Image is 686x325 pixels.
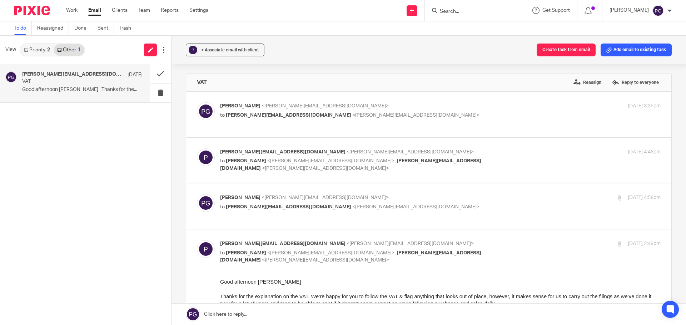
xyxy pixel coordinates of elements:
[267,158,394,163] span: <[PERSON_NAME][EMAIL_ADDRESS][DOMAIN_NAME]>
[249,307,252,311] sup: st
[197,148,215,166] img: svg%3E
[197,240,215,258] img: svg%3E
[220,204,225,209] span: to
[37,21,69,35] a: Reassigned
[226,113,351,118] span: [PERSON_NAME][EMAIL_ADDRESS][DOMAIN_NAME]
[347,149,474,154] span: <[PERSON_NAME][EMAIL_ADDRESS][DOMAIN_NAME]>
[347,241,474,246] span: <[PERSON_NAME][EMAIL_ADDRESS][DOMAIN_NAME]>
[189,7,208,14] a: Settings
[78,47,81,52] div: 1
[628,102,661,110] p: [DATE] 3:35pm
[226,158,266,163] span: [PERSON_NAME]
[352,204,479,209] span: <[PERSON_NAME][EMAIL_ADDRESS][DOMAIN_NAME]>
[352,113,479,118] span: <[PERSON_NAME][EMAIL_ADDRESS][DOMAIN_NAME]>
[220,241,346,246] span: [PERSON_NAME][EMAIL_ADDRESS][DOMAIN_NAME]
[112,7,128,14] a: Clients
[186,44,264,56] button: ? + Associate email with client
[262,195,389,200] span: <[PERSON_NAME][EMAIL_ADDRESS][DOMAIN_NAME]>
[66,7,78,14] a: Work
[226,204,351,209] span: [PERSON_NAME][EMAIL_ADDRESS][DOMAIN_NAME]
[54,44,84,56] a: Other1
[161,7,179,14] a: Reports
[128,71,143,78] p: [DATE]
[652,5,664,16] img: svg%3E
[262,258,389,263] span: <[PERSON_NAME][EMAIL_ADDRESS][DOMAIN_NAME]>
[610,7,649,14] p: [PERSON_NAME]
[14,6,50,15] img: Pixie
[197,194,215,212] img: svg%3E
[610,77,661,88] label: Reply to everyone
[197,79,207,86] h4: VAT
[572,77,603,88] label: Reassign
[537,44,596,56] button: Create task from email
[220,158,481,171] span: [PERSON_NAME][EMAIL_ADDRESS][DOMAIN_NAME]
[226,250,266,255] span: [PERSON_NAME]
[20,44,54,56] a: Priority2
[138,7,150,14] a: Team
[542,8,570,13] span: Get Support
[220,103,260,108] span: [PERSON_NAME]
[74,21,92,35] a: Done
[220,195,260,200] span: [PERSON_NAME]
[628,148,661,156] p: [DATE] 4:46pm
[22,78,119,85] p: VAT
[220,250,225,255] span: to
[22,87,143,93] p: Good afternoon [PERSON_NAME] Thanks for the...
[5,46,16,54] span: View
[197,102,215,120] img: svg%3E
[201,48,259,52] span: + Associate email with client
[396,250,397,255] span: ,
[396,158,397,163] span: ,
[98,21,114,35] a: Sent
[120,51,158,57] a: Tide Statements
[267,250,394,255] span: <[PERSON_NAME][EMAIL_ADDRESS][DOMAIN_NAME]>
[14,21,32,35] a: To do
[88,7,101,14] a: Email
[262,103,389,108] span: <[PERSON_NAME][EMAIL_ADDRESS][DOMAIN_NAME]>
[47,47,50,52] div: 2
[5,71,17,83] img: svg%3E
[262,166,389,171] span: <[PERSON_NAME][EMAIL_ADDRESS][DOMAIN_NAME]>
[628,240,661,248] p: [DATE] 2:49pm
[220,158,225,163] span: to
[628,194,661,202] p: [DATE] 4:56pm
[439,9,503,15] input: Search
[119,21,136,35] a: Trash
[22,71,124,77] h4: [PERSON_NAME][EMAIL_ADDRESS][DOMAIN_NAME], Me
[189,46,197,54] div: ?
[220,149,346,154] span: [PERSON_NAME][EMAIL_ADDRESS][DOMAIN_NAME]
[220,113,225,118] span: to
[601,44,672,56] button: Add email to existing task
